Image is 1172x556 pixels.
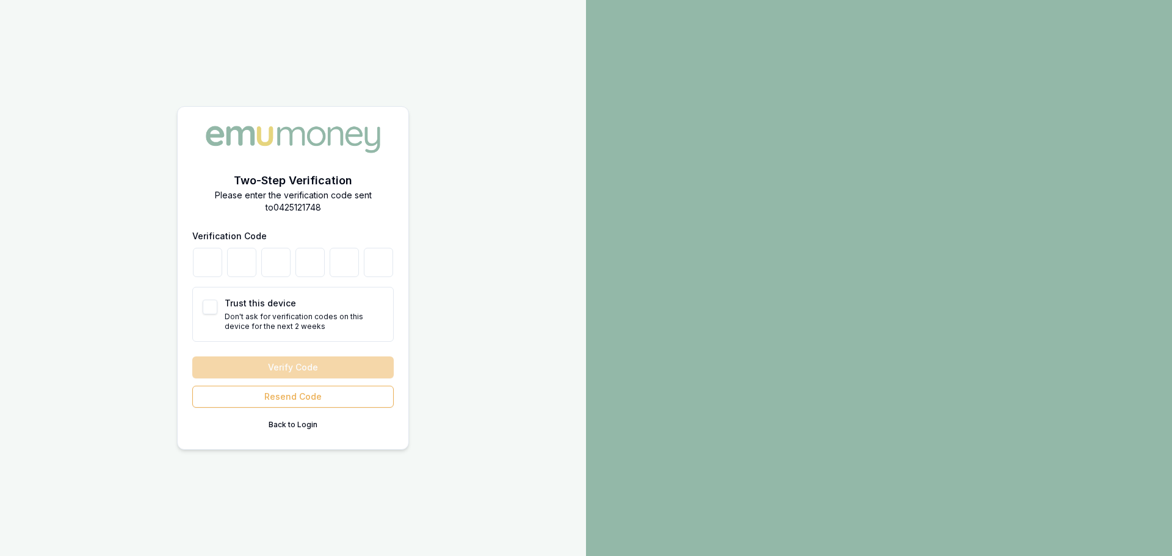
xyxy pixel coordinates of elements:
[192,415,394,435] button: Back to Login
[192,231,267,241] label: Verification Code
[201,121,385,157] img: Emu Money
[192,172,394,189] h2: Two-Step Verification
[192,189,394,214] p: Please enter the verification code sent to 0425121748
[192,386,394,408] button: Resend Code
[225,312,383,331] p: Don't ask for verification codes on this device for the next 2 weeks
[225,298,296,308] label: Trust this device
